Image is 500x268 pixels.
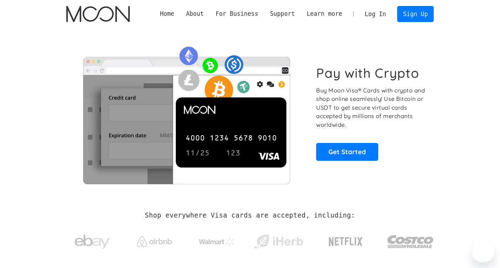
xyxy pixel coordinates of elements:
div: Support [264,9,301,18]
img: Moon Logo [66,6,130,22]
a: Airbnb [128,229,180,250]
div: Learn more [307,9,342,18]
img: iHerb [252,233,305,251]
div: About [186,9,204,18]
a: Costco [387,221,434,258]
img: Walmart [199,238,234,246]
div: For Business [215,9,258,18]
a: Home [154,9,180,18]
img: Moon Cards let you spend your crypto anywhere Visa is accepted. [66,42,307,184]
div: About [180,9,209,18]
p: Buy Moon Visa® Cards with crypto and shop online seamlessly! Use Bitcoin or USDT to get secure vi... [316,86,426,129]
a: Get Started [316,143,378,160]
a: Netflix [314,226,377,254]
div: Support [270,9,295,18]
div: For Business [210,9,264,18]
img: ebay [75,231,110,253]
a: home [66,6,130,22]
a: Walmart [190,231,242,249]
img: Airbnb [137,236,172,247]
img: Costco [387,228,434,255]
iframe: Button to launch messaging window [472,240,494,262]
a: iHerb [252,226,305,254]
a: Log In [359,6,392,22]
h2: Shop everywhere Visa cards are accepted, including: [145,212,355,219]
a: Sign Up [397,6,434,22]
img: Netflix [328,233,363,250]
div: Learn more [301,9,348,18]
h1: Pay with Crypto [316,65,419,81]
a: ebay [66,224,119,256]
